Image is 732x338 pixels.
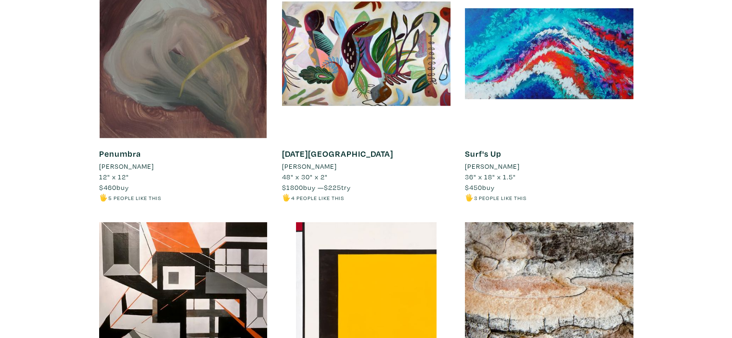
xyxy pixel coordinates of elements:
[99,183,129,192] span: buy
[465,161,633,172] a: [PERSON_NAME]
[282,148,393,159] a: [DATE][GEOGRAPHIC_DATA]
[99,183,116,192] span: $460
[465,192,633,203] li: 🖐️
[99,161,268,172] a: [PERSON_NAME]
[474,194,527,201] small: 3 people like this
[465,161,520,172] li: [PERSON_NAME]
[465,172,516,181] span: 36" x 18" x 1.5"
[465,183,495,192] span: buy
[282,192,450,203] li: 🖐️
[282,183,303,192] span: $1800
[99,161,154,172] li: [PERSON_NAME]
[282,172,328,181] span: 48" x 30" x 2"
[99,192,268,203] li: 🖐️
[282,183,351,192] span: buy — try
[282,161,337,172] li: [PERSON_NAME]
[324,183,341,192] span: $225
[465,183,482,192] span: $450
[108,194,161,201] small: 5 people like this
[99,172,129,181] span: 12" x 12"
[291,194,344,201] small: 4 people like this
[282,161,450,172] a: [PERSON_NAME]
[465,148,501,159] a: Surf's Up
[99,148,141,159] a: Penumbra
